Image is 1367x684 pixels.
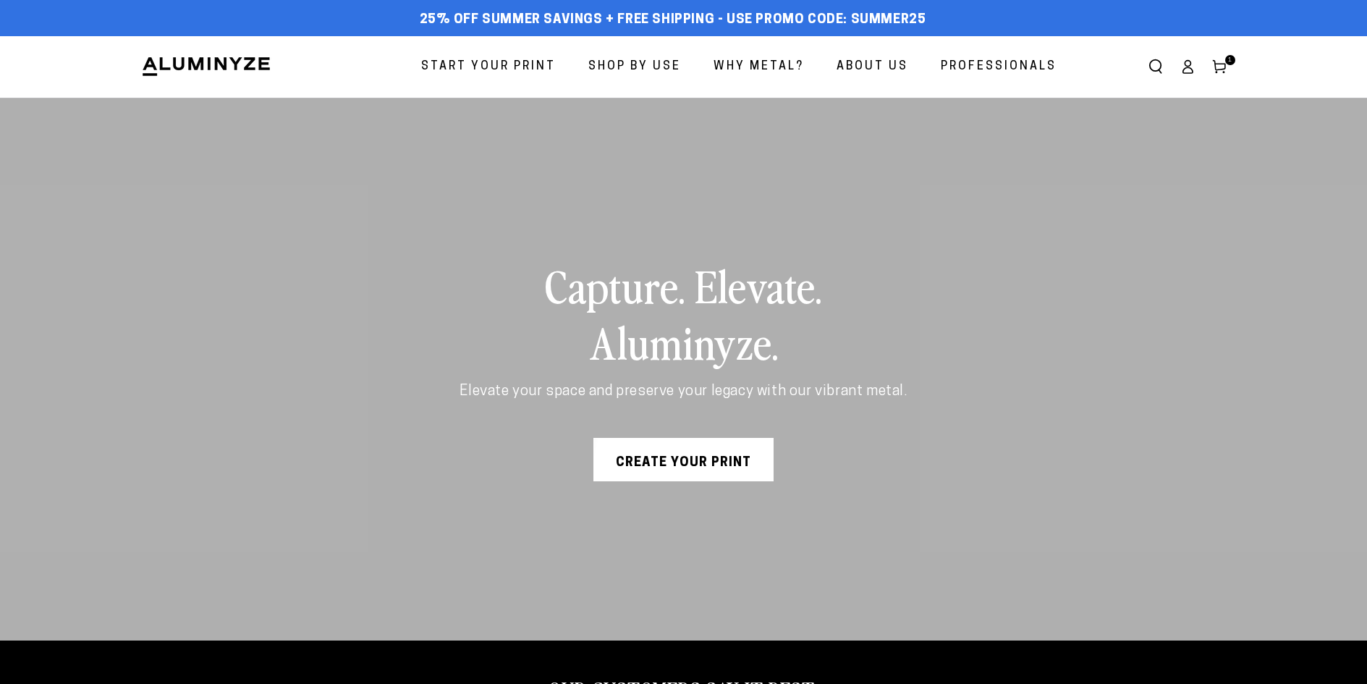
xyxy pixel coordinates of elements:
[703,48,815,86] a: Why Metal?
[141,56,271,77] img: Aluminyze
[826,48,919,86] a: About Us
[421,56,556,77] span: Start Your Print
[588,56,681,77] span: Shop By Use
[714,56,804,77] span: Why Metal?
[837,56,908,77] span: About Us
[1228,55,1232,65] span: 1
[1140,51,1172,83] summary: Search our site
[930,48,1067,86] a: Professionals
[410,48,567,86] a: Start Your Print
[577,48,692,86] a: Shop By Use
[456,257,912,370] h2: Capture. Elevate. Aluminyze.
[456,381,912,402] p: Elevate your space and preserve your legacy with our vibrant metal.
[420,12,926,28] span: 25% off Summer Savings + Free Shipping - Use Promo Code: SUMMER25
[941,56,1057,77] span: Professionals
[593,438,774,481] a: Create Your Print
